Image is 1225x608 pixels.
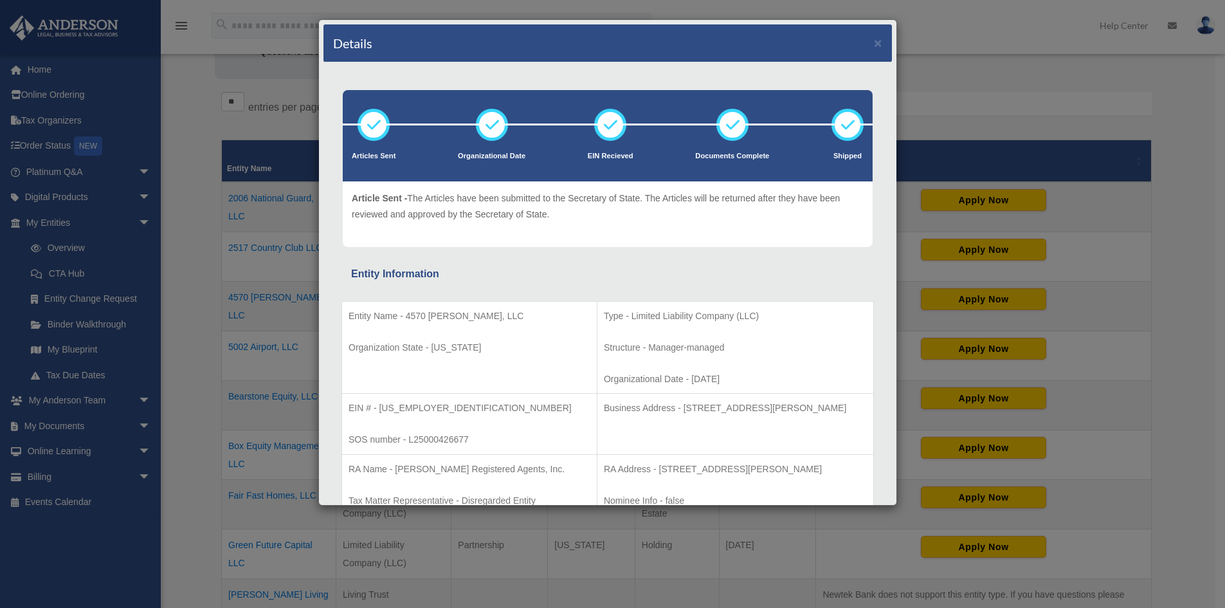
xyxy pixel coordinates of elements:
p: Organizational Date [458,150,525,163]
p: Nominee Info - false [604,493,867,509]
span: Article Sent - [352,193,407,203]
p: SOS number - L25000426677 [349,432,590,448]
p: Entity Name - 4570 [PERSON_NAME], LLC [349,308,590,324]
p: Tax Matter Representative - Disregarded Entity [349,493,590,509]
p: The Articles have been submitted to the Secretary of State. The Articles will be returned after t... [352,190,864,222]
p: Organization State - [US_STATE] [349,340,590,356]
p: Organizational Date - [DATE] [604,371,867,387]
p: Structure - Manager-managed [604,340,867,356]
h4: Details [333,34,372,52]
p: EIN # - [US_EMPLOYER_IDENTIFICATION_NUMBER] [349,400,590,416]
button: × [874,36,882,50]
p: RA Address - [STREET_ADDRESS][PERSON_NAME] [604,461,867,477]
p: Business Address - [STREET_ADDRESS][PERSON_NAME] [604,400,867,416]
p: Type - Limited Liability Company (LLC) [604,308,867,324]
p: Documents Complete [695,150,769,163]
div: Entity Information [351,265,864,283]
p: Shipped [831,150,864,163]
p: RA Name - [PERSON_NAME] Registered Agents, Inc. [349,461,590,477]
p: Articles Sent [352,150,395,163]
p: EIN Recieved [588,150,633,163]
